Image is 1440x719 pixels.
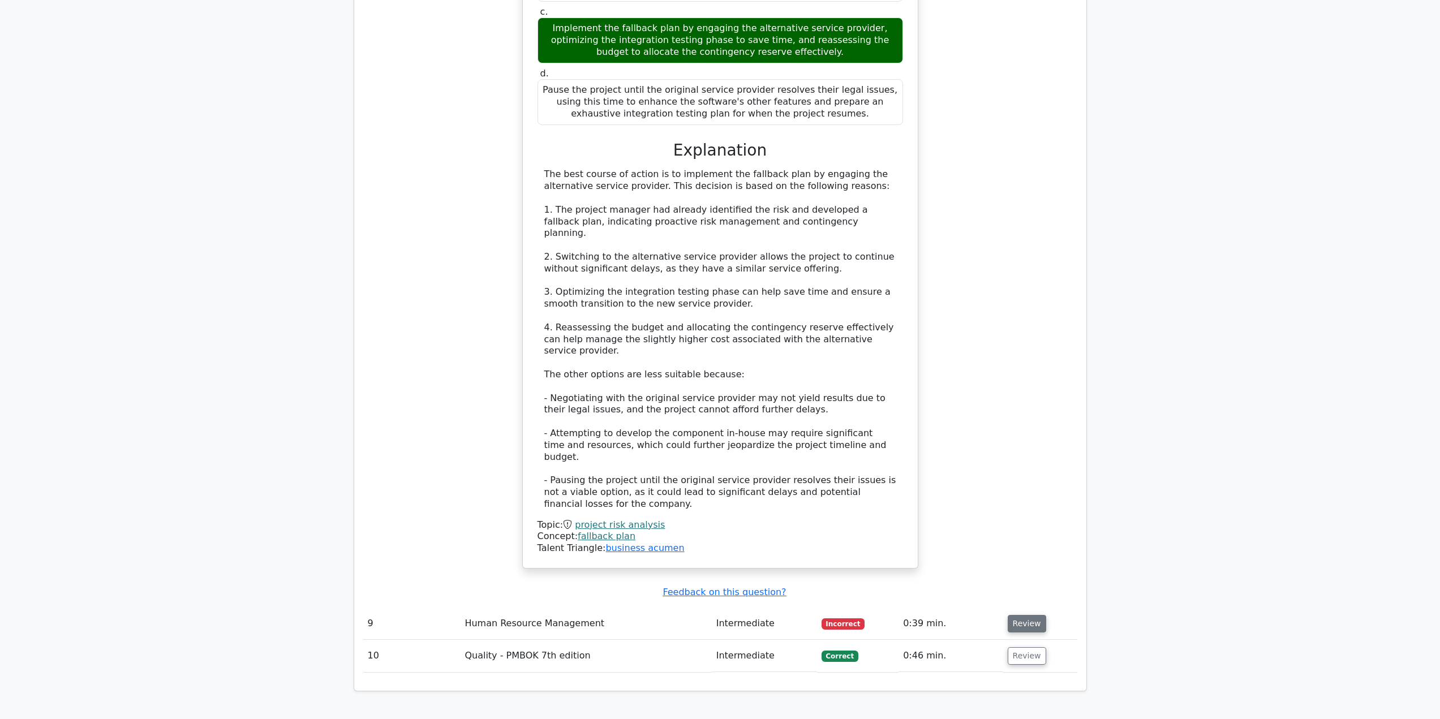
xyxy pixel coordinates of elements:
td: 9 [363,608,461,640]
h3: Explanation [544,141,896,160]
a: business acumen [605,543,684,553]
td: Intermediate [712,640,817,672]
a: fallback plan [578,531,635,541]
td: 10 [363,640,461,672]
span: Correct [822,651,858,662]
td: Quality - PMBOK 7th edition [460,640,711,672]
a: Feedback on this question? [663,587,786,597]
div: Implement the fallback plan by engaging the alternative service provider, optimizing the integrat... [538,18,903,63]
td: 0:46 min. [899,640,1003,672]
td: Intermediate [712,608,817,640]
td: Human Resource Management [460,608,711,640]
td: 0:39 min. [899,608,1003,640]
div: Talent Triangle: [538,519,903,554]
button: Review [1008,615,1046,632]
button: Review [1008,647,1046,665]
div: Concept: [538,531,903,543]
span: Incorrect [822,618,865,630]
span: c. [540,6,548,17]
a: project risk analysis [575,519,665,530]
div: Pause the project until the original service provider resolves their legal issues, using this tim... [538,79,903,124]
div: The best course of action is to implement the fallback plan by engaging the alternative service p... [544,169,896,510]
span: d. [540,68,549,79]
div: Topic: [538,519,903,531]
